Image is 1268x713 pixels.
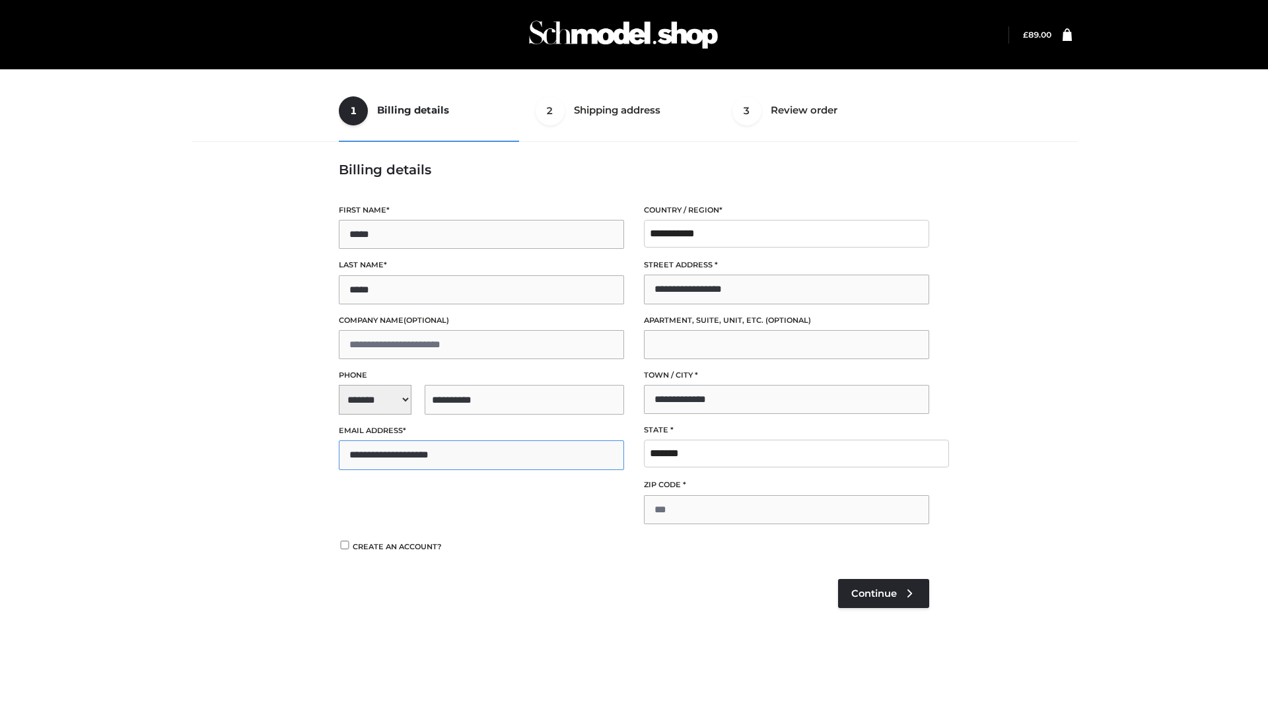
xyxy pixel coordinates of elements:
span: Create an account? [353,542,442,551]
span: (optional) [404,316,449,325]
label: Apartment, suite, unit, etc. [644,314,929,327]
a: Continue [838,579,929,608]
bdi: 89.00 [1023,30,1051,40]
h3: Billing details [339,162,929,178]
label: ZIP Code [644,479,929,491]
input: Create an account? [339,541,351,549]
label: Phone [339,369,624,382]
label: Email address [339,424,624,437]
span: £ [1023,30,1028,40]
span: Continue [851,588,897,599]
label: State [644,424,929,436]
label: First name [339,204,624,217]
img: Schmodel Admin 964 [524,9,722,61]
a: £89.00 [1023,30,1051,40]
label: Street address [644,259,929,271]
span: (optional) [765,316,811,325]
label: Town / City [644,369,929,382]
label: Company name [339,314,624,327]
label: Country / Region [644,204,929,217]
label: Last name [339,259,624,271]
